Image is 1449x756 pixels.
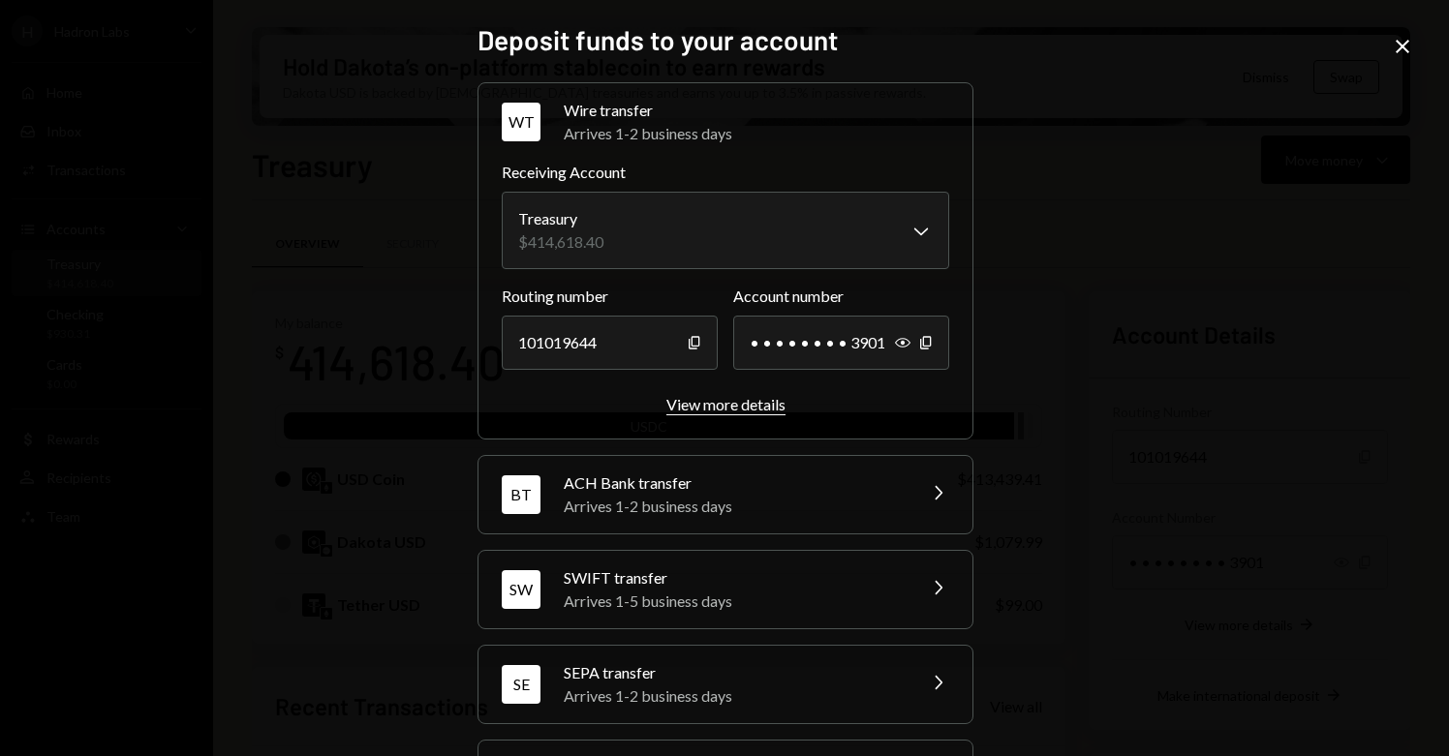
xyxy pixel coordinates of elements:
[502,285,718,308] label: Routing number
[733,316,949,370] div: • • • • • • • • 3901
[564,661,903,684] div: SEPA transfer
[502,665,540,704] div: SE
[666,395,786,415] button: View more details
[564,471,903,495] div: ACH Bank transfer
[502,192,949,269] button: Receiving Account
[666,395,786,413] div: View more details
[502,161,949,184] label: Receiving Account
[502,475,540,514] div: BT
[478,551,972,628] button: SWSWIFT transferArrives 1-5 business days
[502,103,540,141] div: WT
[502,161,949,415] div: WTWire transferArrives 1-2 business days
[564,566,903,590] div: SWIFT transfer
[478,83,972,161] button: WTWire transferArrives 1-2 business days
[478,21,971,59] h2: Deposit funds to your account
[564,495,903,518] div: Arrives 1-2 business days
[478,646,972,723] button: SESEPA transferArrives 1-2 business days
[502,570,540,609] div: SW
[564,122,949,145] div: Arrives 1-2 business days
[564,99,949,122] div: Wire transfer
[478,456,972,533] button: BTACH Bank transferArrives 1-2 business days
[733,285,949,308] label: Account number
[564,684,903,708] div: Arrives 1-2 business days
[502,316,718,370] div: 101019644
[564,590,903,613] div: Arrives 1-5 business days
